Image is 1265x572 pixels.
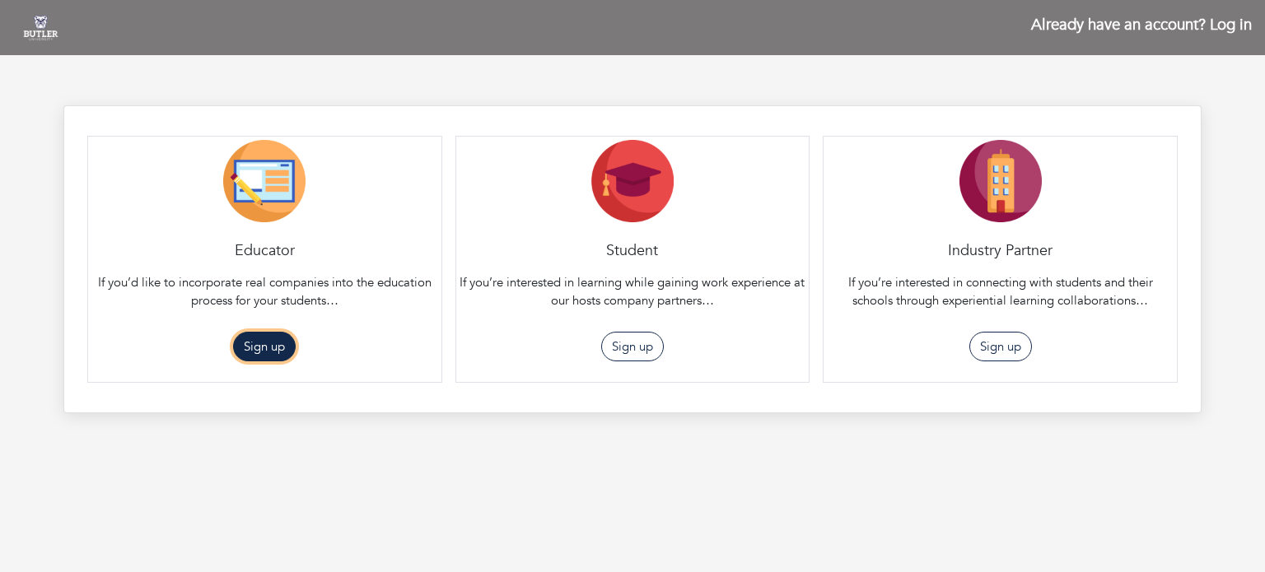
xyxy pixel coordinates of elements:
[959,140,1042,222] img: Company-Icon-7f8a26afd1715722aa5ae9dc11300c11ceeb4d32eda0db0d61c21d11b95ecac6.png
[13,13,68,42] img: Butler_logo.png
[223,140,306,222] img: Educator-Icon-31d5a1e457ca3f5474c6b92ab10a5d5101c9f8fbafba7b88091835f1a8db102f.png
[233,332,296,362] button: Sign up
[88,242,441,260] h4: Educator
[1031,14,1252,35] a: Already have an account? Log in
[601,332,664,362] button: Sign up
[969,332,1032,362] button: Sign up
[460,273,806,310] p: If you’re interested in learning while gaining work experience at our hosts company partners…
[591,140,674,222] img: Student-Icon-6b6867cbad302adf8029cb3ecf392088beec6a544309a027beb5b4b4576828a8.png
[824,242,1177,260] h4: Industry Partner
[456,242,810,260] h4: Student
[91,273,438,310] p: If you’d like to incorporate real companies into the education process for your students…
[827,273,1174,310] p: If you’re interested in connecting with students and their schools through experiential learning ...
